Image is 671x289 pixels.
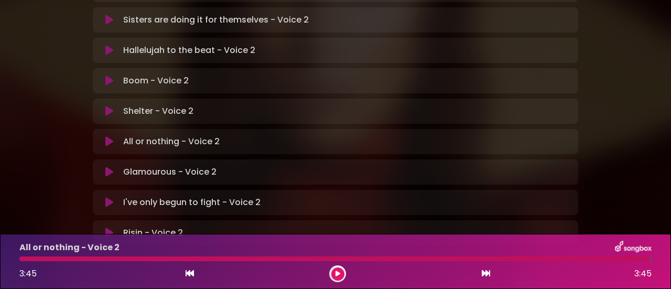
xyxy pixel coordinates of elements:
[123,166,217,178] p: Glamourous - Voice 2
[123,196,261,209] p: I've only begun to fight - Voice 2
[123,135,220,148] p: All or nothing - Voice 2
[123,14,309,26] p: Sisters are doing it for themselves - Voice 2
[123,44,255,57] p: Hallelujah to the beat - Voice 2
[123,105,193,117] p: Shelter - Voice 2
[123,227,183,239] p: Risin - Voice 2
[634,267,652,280] span: 3:45
[123,74,189,87] p: Boom - Voice 2
[19,241,120,254] p: All or nothing - Voice 2
[19,267,37,280] span: 3:45
[615,241,652,254] img: songbox-logo-white.png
